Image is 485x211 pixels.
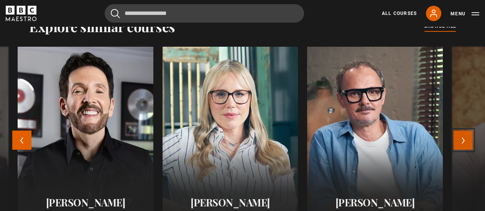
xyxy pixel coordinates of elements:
input: Search [105,4,304,23]
button: Submit the search query [111,9,120,18]
svg: BBC Maestro [6,6,36,21]
h2: Explore similar courses [29,18,175,34]
button: Toggle navigation [450,10,479,18]
a: All Courses [382,10,417,17]
h2: [PERSON_NAME] [316,196,433,208]
h2: [PERSON_NAME] [172,196,289,208]
h2: [PERSON_NAME] [27,196,144,208]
